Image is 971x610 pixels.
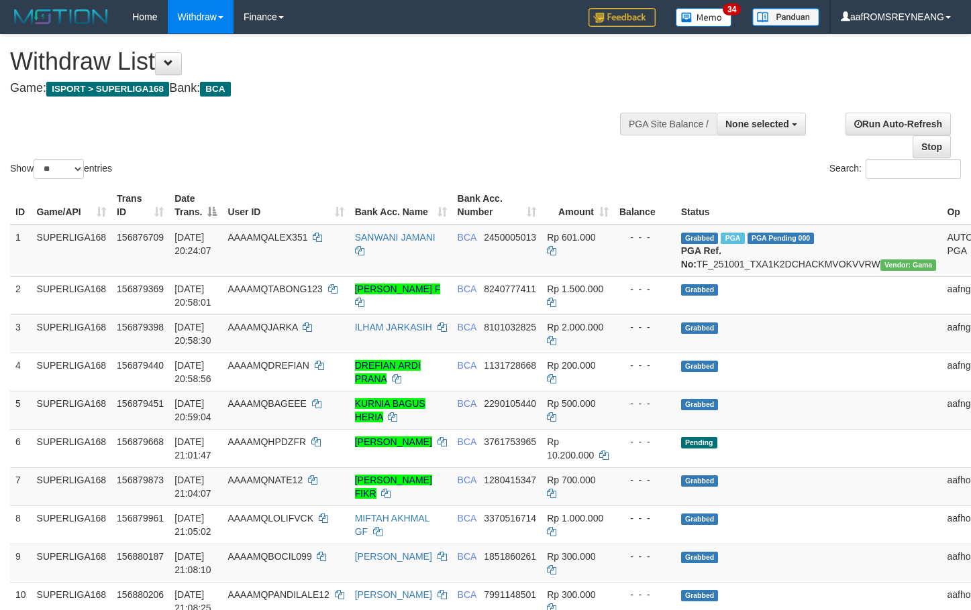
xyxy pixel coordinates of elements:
a: SANWANI JAMANI [355,232,436,243]
div: - - - [619,473,670,487]
label: Show entries [10,159,112,179]
td: 9 [10,544,32,582]
a: DREFIAN ARDI PRANA [355,360,421,384]
span: [DATE] 21:01:47 [174,436,211,461]
img: Button%20Memo.svg [676,8,732,27]
span: [DATE] 21:08:10 [174,551,211,575]
td: 8 [10,505,32,544]
div: - - - [619,397,670,410]
th: Game/API: activate to sort column ascending [32,186,112,225]
span: Grabbed [681,361,719,372]
span: 156879369 [117,284,164,294]
img: MOTION_logo.png [10,7,112,27]
span: [DATE] 20:24:07 [174,232,211,256]
td: 1 [10,225,32,277]
td: 2 [10,276,32,314]
span: AAAAMQBOCIL099 [227,551,311,562]
span: [DATE] 20:58:30 [174,322,211,346]
a: [PERSON_NAME] [355,551,432,562]
div: - - - [619,231,670,244]
span: [DATE] 20:58:01 [174,284,211,308]
span: Grabbed [681,552,719,563]
a: Run Auto-Refresh [846,113,951,135]
span: Rp 1.500.000 [547,284,603,294]
span: Copy 2450005013 to clipboard [484,232,536,243]
span: Grabbed [681,475,719,487]
td: 3 [10,314,32,353]
span: Rp 2.000.000 [547,322,603,332]
span: AAAAMQPANDILALE12 [227,589,329,600]
input: Search: [866,159,961,179]
span: AAAAMQHPDZFR [227,436,306,447]
span: Copy 1851860261 to clipboard [484,551,536,562]
span: Rp 601.000 [547,232,595,243]
span: 156880206 [117,589,164,600]
td: SUPERLIGA168 [32,225,112,277]
span: BCA [458,513,476,524]
span: AAAAMQALEX351 [227,232,307,243]
td: 6 [10,429,32,467]
span: 156879873 [117,475,164,485]
th: User ID: activate to sort column ascending [222,186,349,225]
td: SUPERLIGA168 [32,314,112,353]
span: Copy 1131728668 to clipboard [484,360,536,371]
th: Bank Acc. Name: activate to sort column ascending [350,186,452,225]
a: [PERSON_NAME] [355,589,432,600]
a: [PERSON_NAME] F [355,284,441,294]
div: - - - [619,550,670,563]
span: 156876709 [117,232,164,243]
th: Trans ID: activate to sort column ascending [111,186,169,225]
h4: Game: Bank: [10,82,634,95]
span: BCA [458,436,476,447]
span: 34 [723,3,741,15]
span: 156879668 [117,436,164,447]
div: PGA Site Balance / [620,113,717,135]
span: BCA [458,398,476,409]
th: Status [676,186,942,225]
span: Copy 2290105440 to clipboard [484,398,536,409]
span: AAAAMQDREFIAN [227,360,309,371]
select: Showentries [34,159,84,179]
span: Copy 1280415347 to clipboard [484,475,536,485]
span: AAAAMQBAGEEE [227,398,306,409]
th: Amount: activate to sort column ascending [542,186,614,225]
td: TF_251001_TXA1K2DCHACKMVOKVVRW [676,225,942,277]
span: Copy 7991148501 to clipboard [484,589,536,600]
div: - - - [619,588,670,601]
h1: Withdraw List [10,48,634,75]
div: - - - [619,320,670,334]
td: 7 [10,467,32,505]
span: Grabbed [681,233,719,244]
td: 5 [10,391,32,429]
span: AAAAMQTABONG123 [227,284,322,294]
span: BCA [458,284,476,294]
span: Grabbed [681,322,719,334]
span: 156879961 [117,513,164,524]
span: Grabbed [681,284,719,296]
div: - - - [619,359,670,372]
div: - - - [619,511,670,525]
span: [DATE] 20:58:56 [174,360,211,384]
th: Bank Acc. Number: activate to sort column ascending [452,186,542,225]
span: AAAAMQLOLIFVCK [227,513,313,524]
td: SUPERLIGA168 [32,353,112,391]
span: Rp 1.000.000 [547,513,603,524]
td: SUPERLIGA168 [32,429,112,467]
img: panduan.png [752,8,819,26]
span: [DATE] 20:59:04 [174,398,211,422]
span: BCA [458,475,476,485]
button: None selected [717,113,806,135]
a: KURNIA BAGUS HERIA [355,398,425,422]
td: SUPERLIGA168 [32,544,112,582]
span: BCA [200,82,230,97]
span: Copy 8240777411 to clipboard [484,284,536,294]
span: Rp 700.000 [547,475,595,485]
span: [DATE] 21:05:02 [174,513,211,537]
label: Search: [829,159,961,179]
span: BCA [458,232,476,243]
span: BCA [458,589,476,600]
td: 4 [10,353,32,391]
span: PGA Pending [748,233,815,244]
td: SUPERLIGA168 [32,276,112,314]
span: Copy 8101032825 to clipboard [484,322,536,332]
